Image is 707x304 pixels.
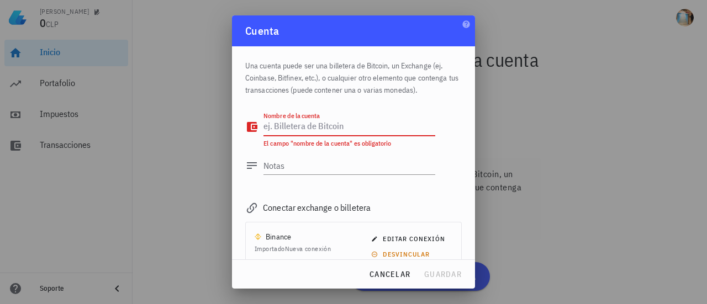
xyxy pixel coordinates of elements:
[263,140,435,147] div: El campo "nombre de la cuenta" es obligatorio
[263,111,320,120] label: Nombre de la cuenta
[245,200,462,215] div: Conectar exchange o billetera
[365,264,415,284] button: cancelar
[367,231,452,247] button: editar conexión
[266,231,292,242] div: Binance
[245,46,462,103] div: Una cuenta puede ser una billetera de Bitcoin, un Exchange (ej. Coinbase, Bitfinex, etc.), o cual...
[369,269,410,279] span: cancelar
[367,247,437,262] button: desvincular
[285,244,331,253] span: Nueva conexión
[255,244,331,253] span: Importado
[232,15,475,46] div: Cuenta
[373,250,430,258] span: desvincular
[373,234,445,243] span: editar conexión
[255,233,261,240] img: 270.png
